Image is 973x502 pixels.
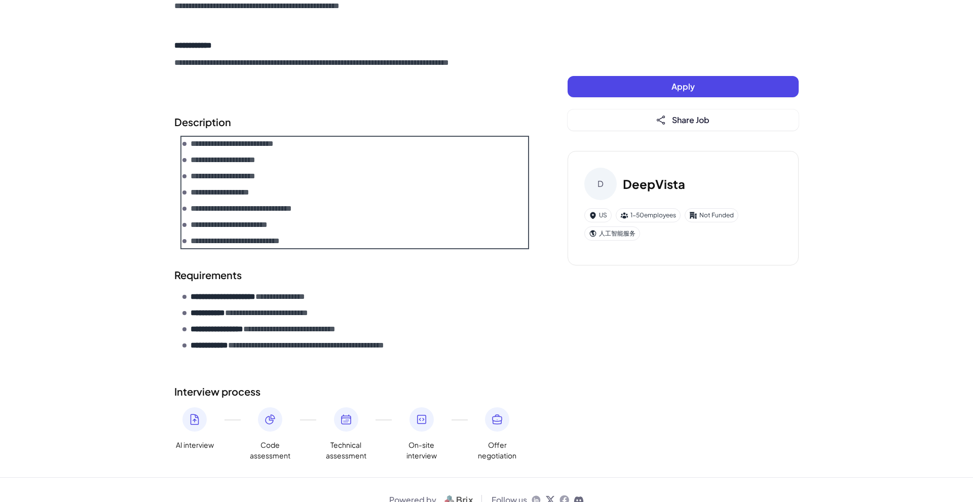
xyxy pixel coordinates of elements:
button: Apply [568,76,799,97]
div: D [584,168,617,200]
div: 人工智能服务 [584,226,640,241]
h3: DeepVista [623,175,685,193]
span: Technical assessment [326,440,366,461]
span: Apply [671,81,695,92]
h2: Interview process [174,384,527,399]
span: Share Job [672,114,709,125]
button: Share Job [568,109,799,131]
span: Code assessment [250,440,290,461]
h2: Requirements [174,267,527,283]
h2: Description [174,114,527,130]
span: AI interview [176,440,214,450]
div: Not Funded [685,208,738,222]
div: US [584,208,612,222]
span: Offer negotiation [477,440,517,461]
div: 1-50 employees [616,208,681,222]
span: On-site interview [401,440,442,461]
